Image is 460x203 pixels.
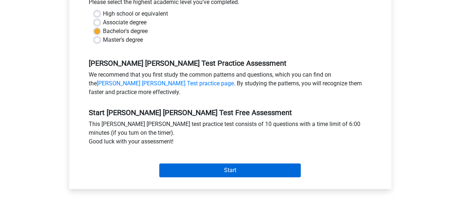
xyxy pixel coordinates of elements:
label: Associate degree [103,18,147,27]
label: Master's degree [103,36,143,44]
label: High school or equivalent [103,9,168,18]
div: We recommend that you first study the common patterns and questions, which you can find on the . ... [83,70,377,100]
input: Start [159,163,301,177]
h5: [PERSON_NAME] [PERSON_NAME] Test Practice Assessment [89,59,372,68]
label: Bachelor's degree [103,27,148,36]
h5: Start [PERSON_NAME] [PERSON_NAME] Test Free Assessment [89,108,372,117]
div: This [PERSON_NAME] [PERSON_NAME] test practice test consists of 10 questions with a time limit of... [83,120,377,149]
a: [PERSON_NAME] [PERSON_NAME] Test practice page [97,80,234,87]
